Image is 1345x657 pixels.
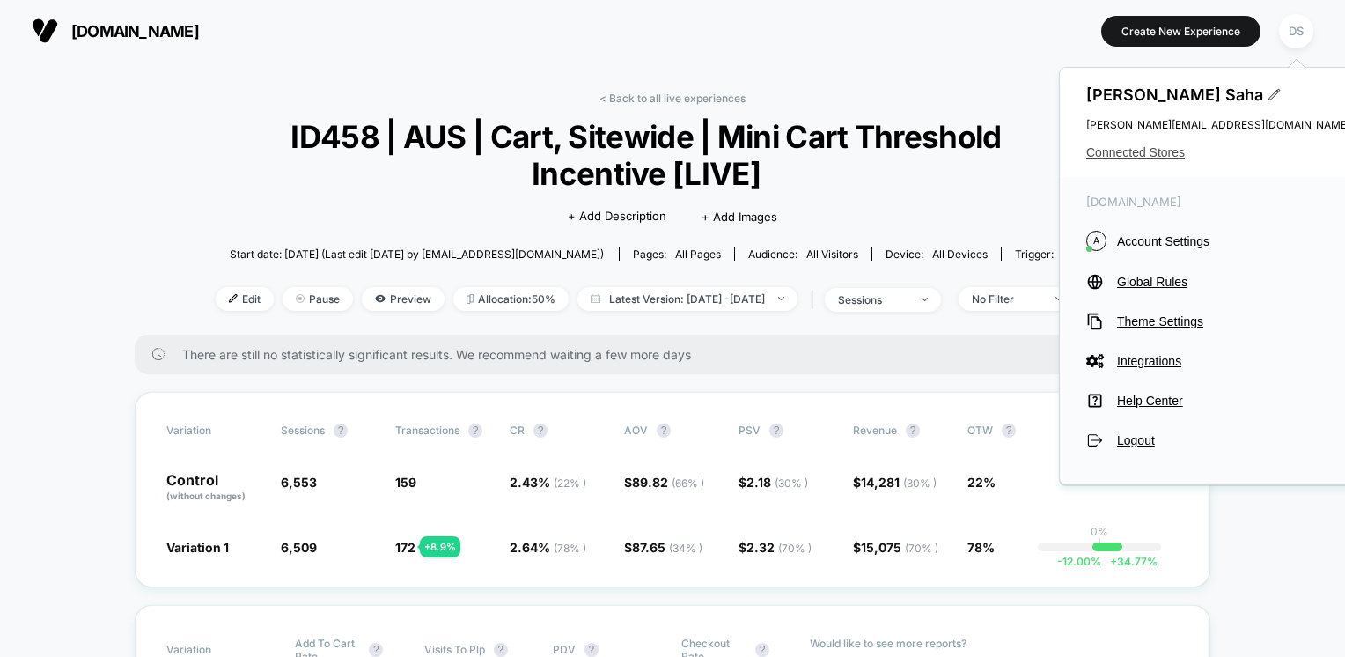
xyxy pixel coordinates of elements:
[624,475,704,490] span: $
[702,210,777,224] span: + Add Images
[599,92,746,105] a: < Back to all live experiences
[1086,231,1106,251] i: A
[853,424,897,437] span: Revenue
[182,347,1175,362] span: There are still no statistically significant results. We recommend waiting a few more days
[806,287,825,313] span: |
[778,297,784,300] img: end
[554,476,586,490] span: ( 22 % )
[281,475,317,490] span: 6,553
[967,475,996,490] span: 22%
[675,247,721,261] span: all pages
[166,473,263,503] p: Control
[810,637,1179,650] p: Would like to see more reports?
[1101,555,1158,568] span: 34.77 %
[632,540,702,555] span: 87.65
[395,475,416,490] span: 159
[510,540,586,555] span: 2.64 %
[633,247,721,261] div: Pages:
[1055,297,1062,300] img: end
[905,542,938,555] span: ( 70 % )
[424,643,485,656] span: Visits To Plp
[166,540,229,555] span: Variation 1
[71,22,199,41] span: [DOMAIN_NAME]
[281,424,325,437] span: Sessions
[1110,555,1117,568] span: +
[853,540,938,555] span: $
[861,540,938,555] span: 15,075
[453,287,569,311] span: Allocation: 50%
[1002,424,1016,438] button: ?
[1082,477,1179,503] span: ---
[624,540,702,555] span: $
[584,643,599,657] button: ?
[166,491,246,501] span: (without changes)
[1015,247,1115,261] div: Trigger:
[281,540,317,555] span: 6,509
[510,475,586,490] span: 2.43 %
[746,540,812,555] span: 2.32
[1274,13,1319,49] button: DS
[554,542,586,555] span: ( 78 % )
[395,540,415,555] span: 172
[1279,14,1313,48] div: DS
[510,424,525,437] span: CR
[362,287,445,311] span: Preview
[657,424,671,438] button: ?
[853,475,937,490] span: $
[369,643,383,657] button: ?
[395,424,459,437] span: Transactions
[746,475,808,490] span: 2.18
[624,424,648,437] span: AOV
[739,475,808,490] span: $
[932,247,988,261] span: all devices
[739,424,761,437] span: PSV
[632,475,704,490] span: 89.82
[906,424,920,438] button: ?
[283,287,353,311] span: Pause
[216,287,274,311] span: Edit
[861,475,937,490] span: 14,281
[467,294,474,304] img: rebalance
[577,287,797,311] span: Latest Version: [DATE] - [DATE]
[871,247,1001,261] span: Device:
[1091,525,1108,538] p: 0%
[1098,538,1101,551] p: |
[334,424,348,438] button: ?
[972,292,1042,306] div: No Filter
[26,17,204,45] button: [DOMAIN_NAME]
[903,476,937,490] span: ( 30 % )
[166,424,263,438] span: Variation
[230,247,604,261] span: Start date: [DATE] (Last edit [DATE] by [EMAIL_ADDRESS][DOMAIN_NAME])
[672,476,704,490] span: ( 66 % )
[748,247,858,261] div: Audience:
[669,542,702,555] span: ( 34 % )
[967,540,995,555] span: 78%
[775,476,808,490] span: ( 30 % )
[296,294,305,303] img: end
[755,643,769,657] button: ?
[967,424,1064,438] span: OTW
[494,643,508,657] button: ?
[533,424,548,438] button: ?
[568,208,666,225] span: + Add Description
[32,18,58,44] img: Visually logo
[1101,16,1260,47] button: Create New Experience
[224,118,1122,192] span: ID458 | AUS | Cart, Sitewide | Mini Cart Threshold Incentive [LIVE]
[739,540,812,555] span: $
[1057,555,1101,568] span: -12.00 %
[769,424,783,438] button: ?
[778,542,812,555] span: ( 70 % )
[420,536,460,557] div: + 8.9 %
[591,294,600,303] img: calendar
[806,247,858,261] span: All Visitors
[229,294,238,303] img: edit
[922,298,928,301] img: end
[553,643,576,656] span: PDV
[468,424,482,438] button: ?
[838,293,908,306] div: sessions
